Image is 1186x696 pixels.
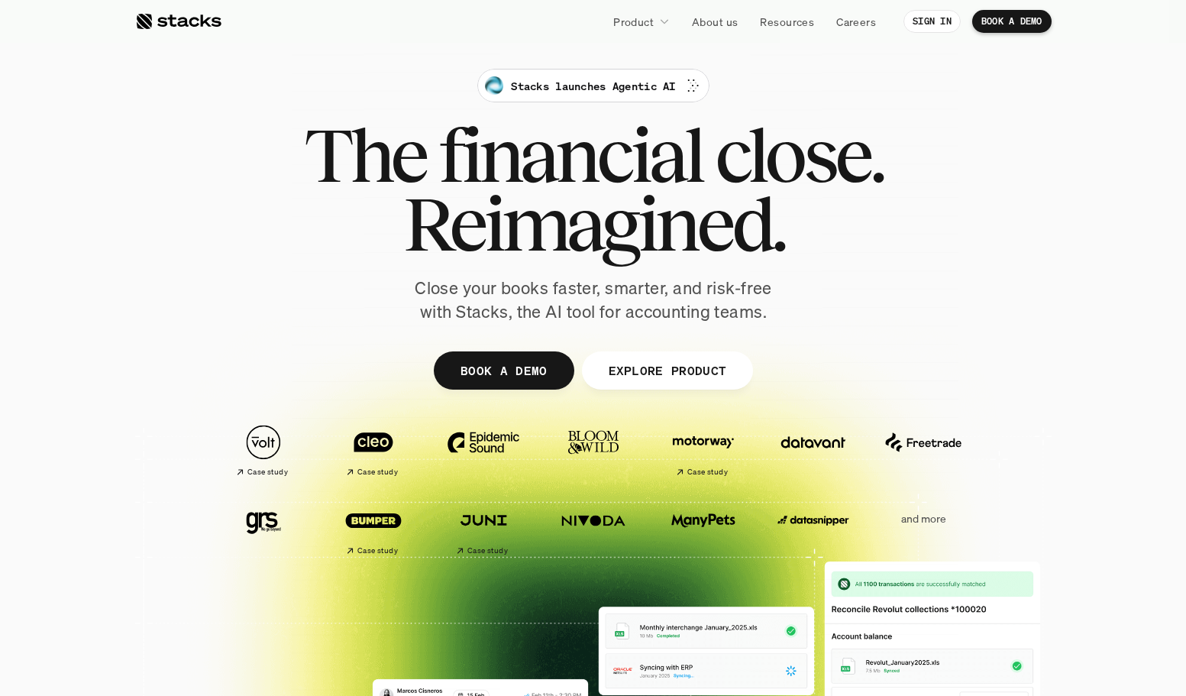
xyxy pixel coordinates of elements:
[913,16,952,27] p: SIGN IN
[304,121,425,189] span: The
[836,14,876,30] p: Careers
[687,468,728,477] h2: Case study
[460,359,547,381] p: BOOK A DEMO
[827,8,885,35] a: Careers
[581,351,753,390] a: EXPLORE PRODUCT
[692,14,738,30] p: About us
[477,69,709,102] a: Stacks launches Agentic AI
[433,351,574,390] a: BOOK A DEMO
[656,417,751,484] a: Case study
[683,8,747,35] a: About us
[402,189,784,258] span: Reimagined.
[511,78,675,94] p: Stacks launches Agentic AI
[981,16,1042,27] p: BOOK A DEMO
[357,468,398,477] h2: Case study
[903,10,961,33] a: SIGN IN
[326,417,421,484] a: Case study
[608,359,726,381] p: EXPLORE PRODUCT
[715,121,883,189] span: close.
[613,14,654,30] p: Product
[326,495,421,562] a: Case study
[972,10,1052,33] a: BOOK A DEMO
[357,546,398,555] h2: Case study
[436,495,531,562] a: Case study
[402,277,784,324] p: Close your books faster, smarter, and risk-free with Stacks, the AI tool for accounting teams.
[216,417,311,484] a: Case study
[876,513,971,526] p: and more
[438,121,702,189] span: financial
[760,14,814,30] p: Resources
[247,468,288,477] h2: Case study
[467,546,508,555] h2: Case study
[751,8,823,35] a: Resources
